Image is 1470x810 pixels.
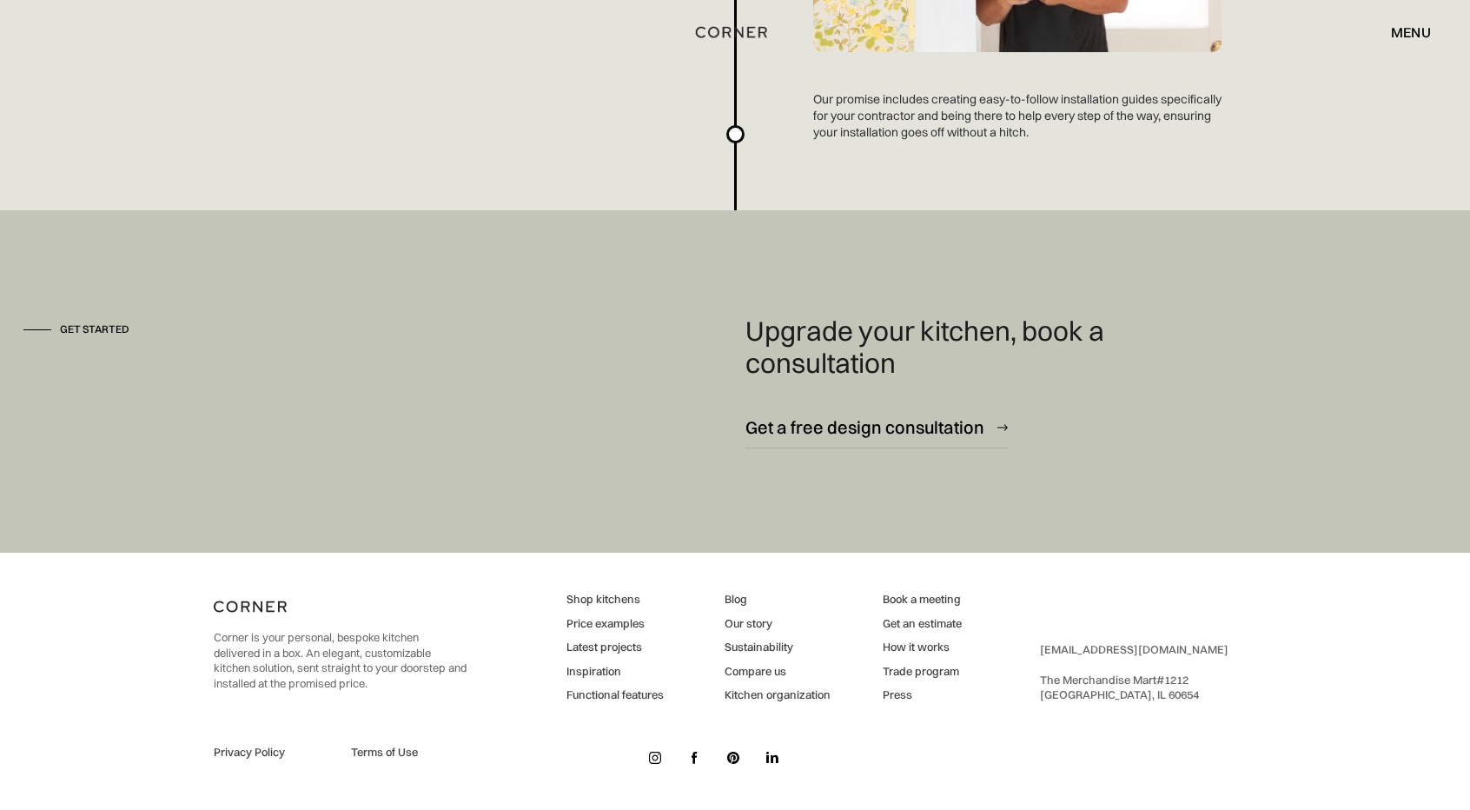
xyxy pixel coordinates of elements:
[214,630,467,691] p: Corner is your personal, bespoke kitchen delivered in a box. An elegant, customizable kitchen sol...
[566,664,664,680] a: Inspiration
[351,745,467,760] a: Terms of Use
[60,322,129,337] div: Get started
[883,687,962,703] a: Press
[566,687,664,703] a: Functional features
[1040,642,1228,656] a: [EMAIL_ADDRESS][DOMAIN_NAME]
[1391,25,1431,39] div: menu
[725,664,831,680] a: Compare us
[725,592,831,607] a: Blog
[1374,17,1431,47] div: menu
[725,616,831,632] a: Our story
[745,415,984,439] div: Get a free design consultation
[745,406,1008,448] a: Get a free design consultation
[214,745,330,760] a: Privacy Policy
[674,21,796,43] a: home
[883,640,962,655] a: How it works
[566,592,664,607] a: Shop kitchens
[745,315,1222,381] h4: Upgrade your kitchen, book a consultation
[566,616,664,632] a: Price examples
[725,687,831,703] a: Kitchen organization
[883,616,962,632] a: Get an estimate
[566,640,664,655] a: Latest projects
[883,592,962,607] a: Book a meeting
[725,640,831,655] a: Sustainability
[1040,642,1228,703] div: ‍ The Merchandise Mart #1212 ‍ [GEOGRAPHIC_DATA], IL 60654
[883,664,962,680] a: Trade program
